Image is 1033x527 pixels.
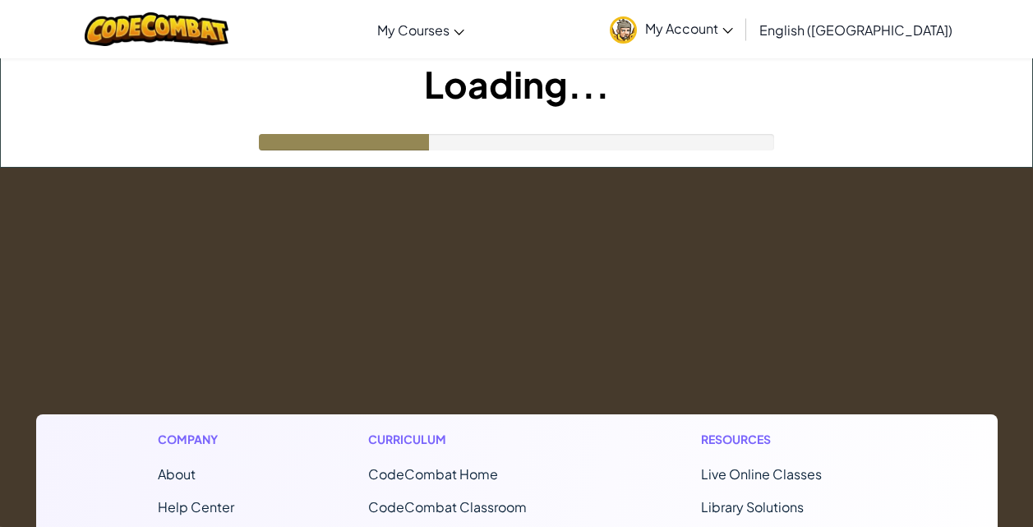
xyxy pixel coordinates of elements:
img: avatar [610,16,637,44]
a: Library Solutions [701,498,804,515]
a: My Courses [369,7,473,52]
span: CodeCombat Home [368,465,498,483]
a: CodeCombat Classroom [368,498,527,515]
h1: Curriculum [368,431,567,448]
a: Help Center [158,498,234,515]
h1: Loading... [1,58,1032,109]
h1: Resources [701,431,876,448]
span: My Account [645,20,733,37]
a: Live Online Classes [701,465,822,483]
img: CodeCombat logo [85,12,228,46]
a: About [158,465,196,483]
h1: Company [158,431,234,448]
a: English ([GEOGRAPHIC_DATA]) [751,7,961,52]
a: My Account [602,3,741,55]
span: English ([GEOGRAPHIC_DATA]) [759,21,952,39]
span: My Courses [377,21,450,39]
